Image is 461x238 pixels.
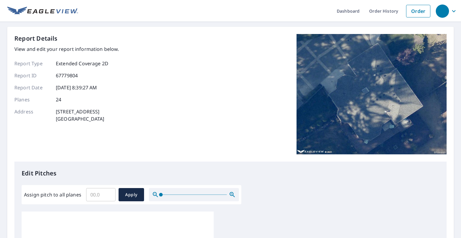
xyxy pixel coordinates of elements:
p: Extended Coverage 2D [56,60,108,67]
img: Top image [297,34,447,154]
p: 24 [56,96,61,103]
p: Report Type [14,60,50,67]
p: Report Date [14,84,50,91]
p: Report Details [14,34,58,43]
p: Planes [14,96,50,103]
button: Apply [119,188,144,201]
p: Edit Pitches [22,169,439,178]
p: Address [14,108,50,122]
p: View and edit your report information below. [14,45,119,53]
p: [STREET_ADDRESS] [GEOGRAPHIC_DATA] [56,108,104,122]
label: Assign pitch to all planes [24,191,81,198]
p: Report ID [14,72,50,79]
p: [DATE] 8:39:27 AM [56,84,97,91]
a: Order [406,5,430,17]
p: 67779804 [56,72,78,79]
span: Apply [123,191,139,199]
input: 00.0 [86,186,116,203]
img: EV Logo [7,7,78,16]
